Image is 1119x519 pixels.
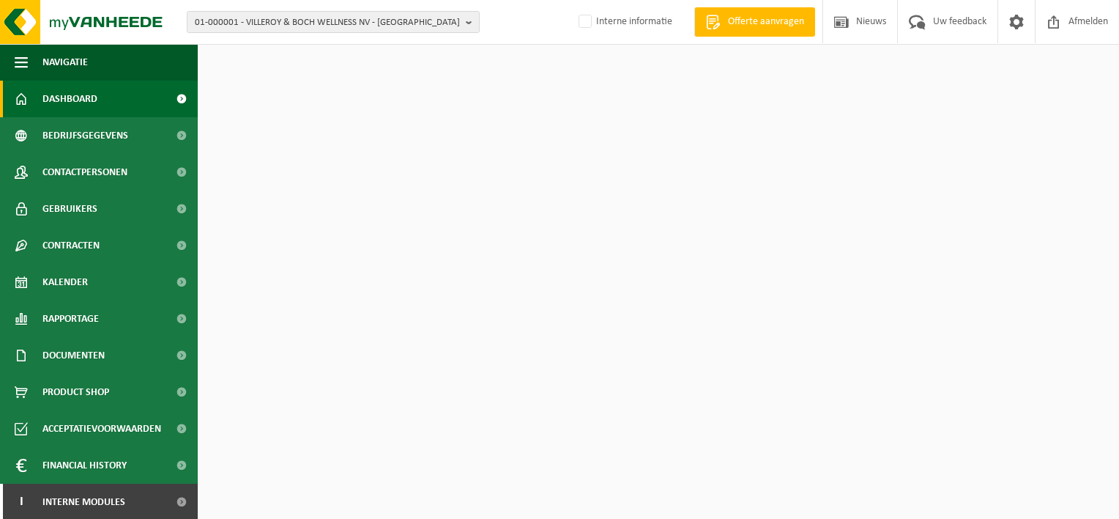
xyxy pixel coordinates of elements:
[42,337,105,374] span: Documenten
[42,374,109,411] span: Product Shop
[42,117,128,154] span: Bedrijfsgegevens
[724,15,808,29] span: Offerte aanvragen
[187,11,480,33] button: 01-000001 - VILLEROY & BOCH WELLNESS NV - [GEOGRAPHIC_DATA]
[42,154,127,191] span: Contactpersonen
[42,447,127,484] span: Financial History
[42,81,97,117] span: Dashboard
[42,411,161,447] span: Acceptatievoorwaarden
[576,11,672,33] label: Interne informatie
[42,301,99,337] span: Rapportage
[42,44,88,81] span: Navigatie
[42,264,88,301] span: Kalender
[195,12,460,34] span: 01-000001 - VILLEROY & BOCH WELLNESS NV - [GEOGRAPHIC_DATA]
[42,191,97,227] span: Gebruikers
[42,227,100,264] span: Contracten
[694,7,815,37] a: Offerte aanvragen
